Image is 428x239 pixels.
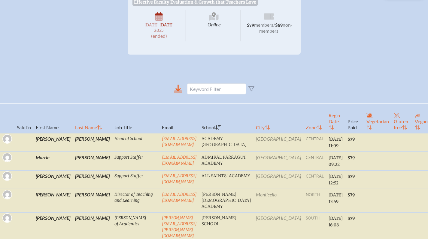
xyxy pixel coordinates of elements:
th: Job Title [112,103,159,133]
th: Gluten-free [391,103,412,133]
td: Admiral Farragut Academy [199,152,253,170]
span: $79 [348,193,355,198]
td: Director of Teaching and Learning [112,189,159,212]
th: Price Paid [345,103,364,133]
td: Marrie [33,152,73,170]
td: All Saints’ Academy [199,170,253,189]
span: (ended) [151,33,167,39]
img: Gravatar [3,153,11,162]
td: central [303,170,326,189]
a: [EMAIL_ADDRESS][DOMAIN_NAME] [162,173,197,184]
a: [PERSON_NAME][EMAIL_ADDRESS][PERSON_NAME][DOMAIN_NAME] [162,215,197,238]
a: [EMAIL_ADDRESS][DOMAIN_NAME] [162,192,197,203]
span: $79 [348,174,355,179]
img: Gravatar [3,135,11,143]
img: Gravatar [3,190,11,199]
td: Support Staffer [112,170,159,189]
th: Salut’n [14,103,33,133]
img: Gravatar [3,214,11,222]
a: [EMAIL_ADDRESS][DOMAIN_NAME] [162,136,197,147]
span: $89 [275,23,283,28]
td: [GEOGRAPHIC_DATA] [253,133,303,152]
th: Email [159,103,199,133]
td: Support Staffer [112,152,159,170]
td: [PERSON_NAME] [73,133,112,152]
td: [GEOGRAPHIC_DATA] [253,152,303,170]
td: central [303,152,326,170]
span: [DATE] 12:52 [329,174,343,186]
th: First Name [33,103,73,133]
th: Reg’n Date [326,103,345,133]
td: Monticello [253,189,303,212]
div: Download to CSV [174,85,182,93]
th: Last Name [73,103,112,133]
td: Academy [GEOGRAPHIC_DATA] [199,133,253,152]
span: $79 [348,216,355,221]
td: central [303,133,326,152]
span: 2025 [137,28,181,33]
th: Zone [303,103,326,133]
img: Gravatar [3,172,11,180]
a: [EMAIL_ADDRESS][DOMAIN_NAME] [162,155,197,166]
td: [PERSON_NAME] [73,152,112,170]
td: [PERSON_NAME] [33,170,73,189]
td: [PERSON_NAME] [73,189,112,212]
td: [PERSON_NAME] [73,170,112,189]
td: [PERSON_NAME][DEMOGRAPHIC_DATA] Academy [199,189,253,212]
td: [PERSON_NAME] [33,189,73,212]
td: [PERSON_NAME] [33,133,73,152]
span: members [254,22,273,28]
th: Vegetarian [364,103,391,133]
span: [DATE] [159,22,174,28]
input: Keyword Filter [187,83,246,94]
span: $79 [348,137,355,142]
span: [DATE] 11:09 [329,137,343,148]
span: [DATE] 13:59 [329,193,343,204]
td: north [303,189,326,212]
span: Online [187,10,241,41]
span: non-members [259,22,293,34]
span: $79 [247,23,254,28]
span: [DATE] 16:08 [329,216,343,228]
td: [GEOGRAPHIC_DATA] [253,170,303,189]
span: [DATE] [144,22,159,28]
span: [DATE] 09:22 [329,155,343,167]
span: $79 [348,155,355,160]
td: Head of School [112,133,159,152]
span: / [273,22,275,28]
th: City [253,103,303,133]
